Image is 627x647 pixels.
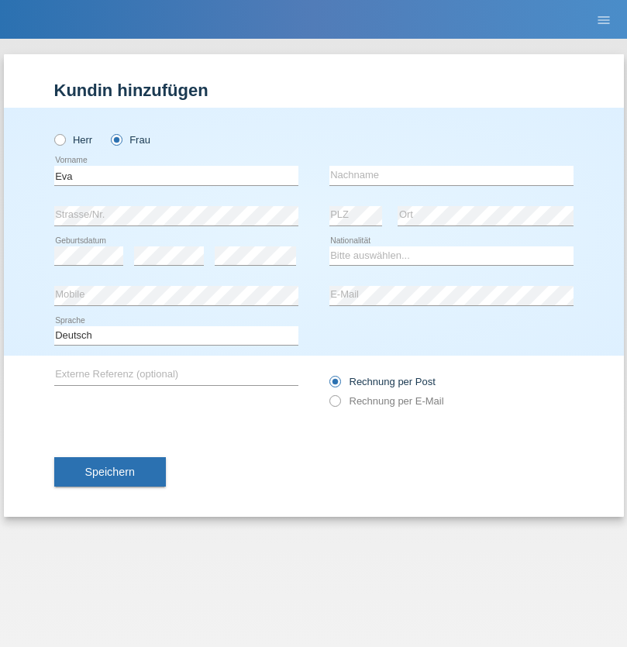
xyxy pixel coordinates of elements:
label: Rechnung per Post [329,376,436,387]
input: Frau [111,134,121,144]
input: Rechnung per Post [329,376,339,395]
button: Speichern [54,457,166,487]
label: Rechnung per E-Mail [329,395,444,407]
label: Herr [54,134,93,146]
input: Rechnung per E-Mail [329,395,339,415]
input: Herr [54,134,64,144]
label: Frau [111,134,150,146]
h1: Kundin hinzufügen [54,81,574,100]
span: Speichern [85,466,135,478]
a: menu [588,15,619,24]
i: menu [596,12,611,28]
